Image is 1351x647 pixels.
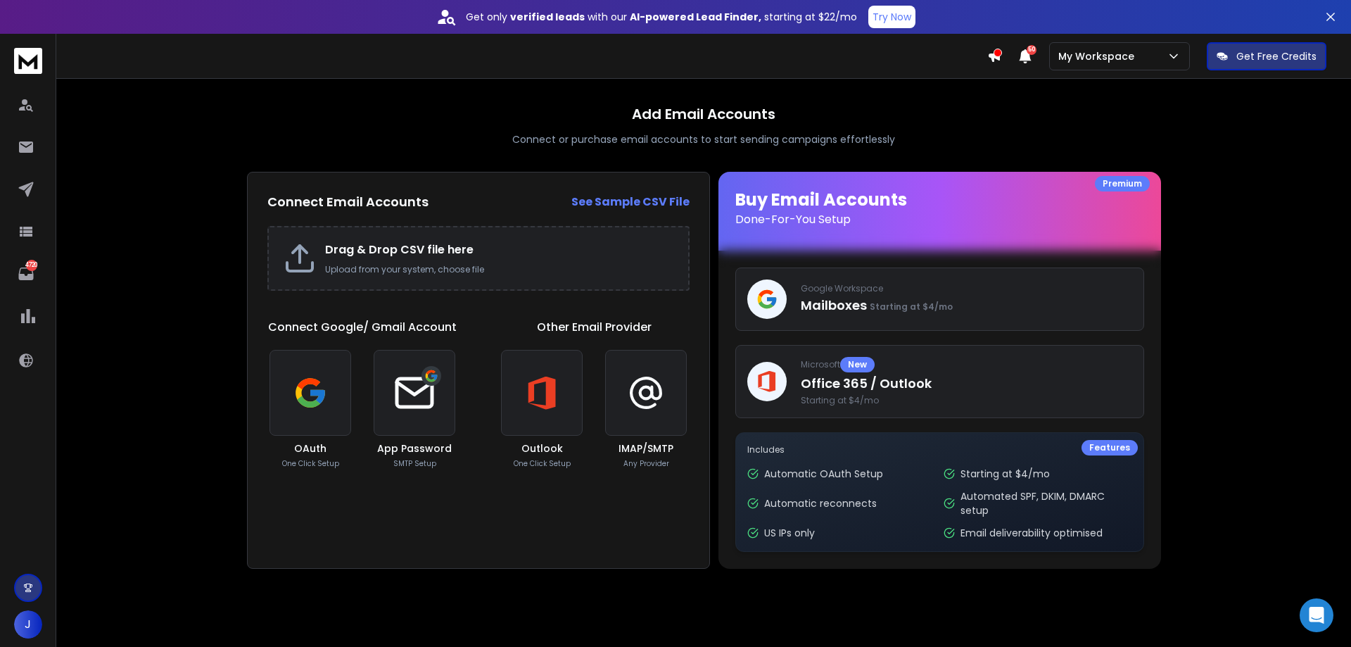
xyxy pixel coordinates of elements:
p: Email deliverability optimised [960,526,1103,540]
h3: IMAP/SMTP [619,441,673,456]
h1: Buy Email Accounts [735,189,1144,228]
strong: verified leads [510,10,585,24]
div: New [840,357,875,372]
strong: AI-powered Lead Finder, [630,10,761,24]
p: Automated SPF, DKIM, DMARC setup [960,489,1131,517]
button: Try Now [868,6,915,28]
p: Automatic reconnects [764,496,877,510]
a: 4720 [12,260,40,288]
h1: Other Email Provider [537,319,652,336]
h2: Connect Email Accounts [267,192,429,212]
p: Upload from your system, choose file [325,264,674,275]
span: Starting at $4/mo [870,301,953,313]
span: 50 [1027,45,1036,55]
p: Automatic OAuth Setup [764,467,883,481]
h2: Drag & Drop CSV file here [325,241,674,258]
p: SMTP Setup [393,458,436,469]
span: Starting at $4/mo [801,395,1132,406]
div: Open Intercom Messenger [1300,598,1333,632]
h3: OAuth [294,441,326,456]
h1: Connect Google/ Gmail Account [268,319,457,336]
p: Includes [747,444,1132,456]
p: Get Free Credits [1236,49,1317,63]
button: J [14,610,42,639]
h3: App Password [377,441,452,456]
p: Try Now [873,10,911,24]
p: One Click Setup [282,458,339,469]
h1: Add Email Accounts [632,104,775,124]
h3: Outlook [521,441,563,456]
p: Starting at $4/mo [960,467,1050,481]
img: logo [14,48,42,74]
p: My Workspace [1058,49,1140,63]
p: Connect or purchase email accounts to start sending campaigns effortlessly [512,132,895,146]
p: Mailboxes [801,296,1132,315]
p: 4720 [26,260,37,271]
a: See Sample CSV File [571,194,690,211]
div: Features [1082,440,1138,456]
p: Get only with our starting at $22/mo [466,10,857,24]
p: Google Workspace [801,283,1132,294]
p: Office 365 / Outlook [801,374,1132,394]
p: One Click Setup [514,458,571,469]
p: Microsoft [801,357,1132,372]
button: Get Free Credits [1207,42,1326,70]
p: US IPs only [764,526,815,540]
p: Done-For-You Setup [735,211,1144,228]
div: Premium [1095,176,1150,191]
p: Any Provider [623,458,669,469]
